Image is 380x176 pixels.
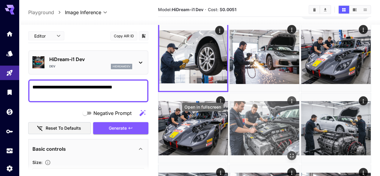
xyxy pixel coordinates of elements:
[158,93,228,163] img: Z
[359,25,368,34] div: Actions
[287,151,296,160] div: Open in fullscreen
[360,6,370,14] button: Show media in list view
[65,9,101,16] span: Image Inference
[141,32,146,39] button: Add to library
[301,22,371,92] img: Z
[6,30,13,38] div: Home
[158,7,203,12] span: Model:
[49,56,132,63] p: HiDream-i1 Dev
[215,26,224,35] div: Actions
[32,53,144,72] div: HiDream-i1 DevDevhidreamdev
[6,50,13,57] div: Models
[222,7,236,12] b: 0.0051
[32,145,66,153] p: Basic controls
[208,7,236,12] span: Cost: $
[216,96,225,105] div: Actions
[28,9,65,16] nav: breadcrumb
[93,122,148,134] button: Generate
[301,93,371,163] img: 2Q==
[6,165,13,172] div: Settings
[159,23,227,91] img: 2Q==
[32,160,42,165] span: Size :
[339,6,349,14] button: Show media in grid view
[28,9,54,16] a: Playground
[6,128,13,135] div: API Keys
[309,5,331,14] div: Clear AllDownload All
[42,159,53,165] button: Adjust the dimensions of the generated image by specifying its width and height in pixels, or sel...
[6,108,13,116] div: Wallet
[93,110,132,117] span: Negative Prompt
[359,96,368,105] div: Actions
[109,125,127,132] span: Generate
[113,64,130,69] p: hidreamdev
[287,25,296,34] div: Actions
[287,96,296,105] div: Actions
[182,103,223,111] div: Open in fullscreen
[320,6,330,14] button: Download All
[6,147,13,155] div: Usage
[338,5,371,14] div: Show media in grid viewShow media in video viewShow media in list view
[349,6,360,14] button: Show media in video view
[6,69,13,77] div: Playground
[28,122,91,134] button: Reset to defaults
[205,6,206,13] p: ·
[110,32,137,40] button: Copy AIR ID
[32,142,144,156] div: Basic controls
[172,7,203,12] b: HiDream-i1 Dev
[49,64,55,69] p: Dev
[6,88,13,96] div: Library
[34,33,53,39] span: Editor
[309,6,320,14] button: Clear All
[230,93,299,163] img: 2Q==
[230,22,299,92] img: 9k=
